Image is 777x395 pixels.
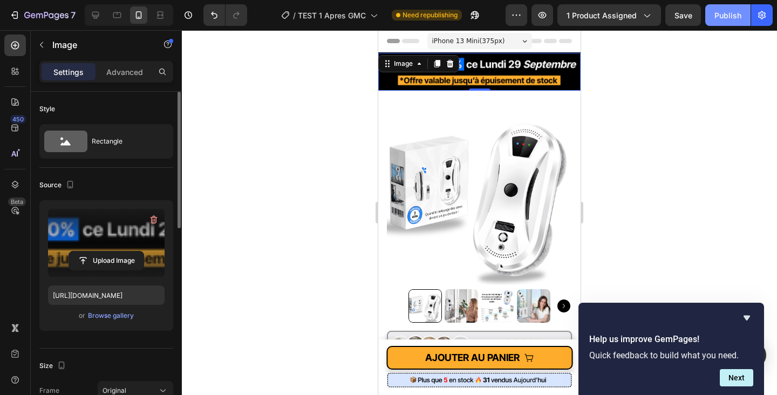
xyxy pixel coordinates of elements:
[106,66,143,78] p: Advanced
[88,311,134,321] div: Browse gallery
[4,4,80,26] button: 7
[557,4,661,26] button: 1 product assigned
[39,178,77,193] div: Source
[79,309,85,322] span: or
[48,285,165,305] input: https://example.com/image.jpg
[39,359,68,373] div: Size
[740,311,753,324] button: Hide survey
[53,66,84,78] p: Settings
[589,333,753,346] h2: Help us improve GemPages!
[71,9,76,22] p: 7
[705,4,751,26] button: Publish
[403,10,458,20] span: Need republishing
[674,11,692,20] span: Save
[203,4,247,26] div: Undo/Redo
[52,38,144,51] p: Image
[378,30,581,395] iframe: Design area
[69,251,144,270] button: Upload Image
[87,310,134,321] button: Browse gallery
[298,10,366,21] span: TEST 1 Apres GMC
[589,311,753,386] div: Help us improve GemPages!
[8,197,26,206] div: Beta
[293,10,296,21] span: /
[665,4,701,26] button: Save
[39,104,55,114] div: Style
[720,369,753,386] button: Next question
[589,350,753,360] p: Quick feedback to build what you need.
[92,129,158,154] div: Rectangle
[714,10,741,21] div: Publish
[10,115,26,124] div: 450
[567,10,637,21] span: 1 product assigned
